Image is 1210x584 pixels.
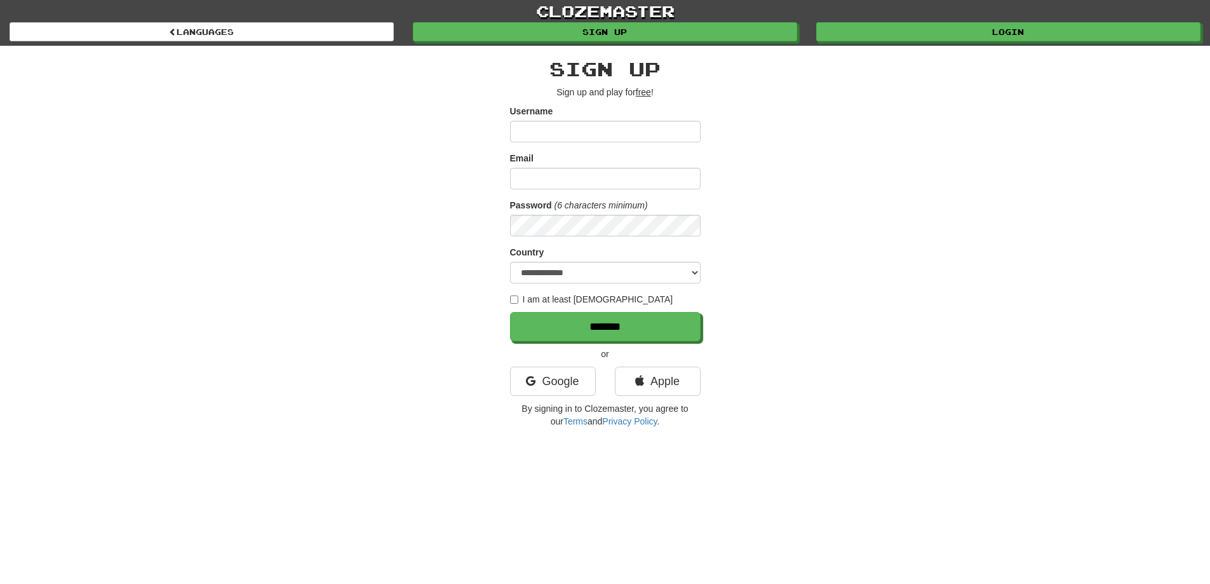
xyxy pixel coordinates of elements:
[816,22,1200,41] a: Login
[413,22,797,41] a: Sign up
[510,367,596,396] a: Google
[510,105,553,118] label: Username
[10,22,394,41] a: Languages
[563,416,588,426] a: Terms
[615,367,701,396] a: Apple
[555,200,648,210] em: (6 characters minimum)
[510,246,544,259] label: Country
[602,416,657,426] a: Privacy Policy
[510,295,518,304] input: I am at least [DEMOGRAPHIC_DATA]
[636,87,651,97] u: free
[510,152,534,165] label: Email
[510,348,701,360] p: or
[510,293,673,306] label: I am at least [DEMOGRAPHIC_DATA]
[510,86,701,98] p: Sign up and play for !
[510,402,701,428] p: By signing in to Clozemaster, you agree to our and .
[510,199,552,212] label: Password
[510,58,701,79] h2: Sign up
